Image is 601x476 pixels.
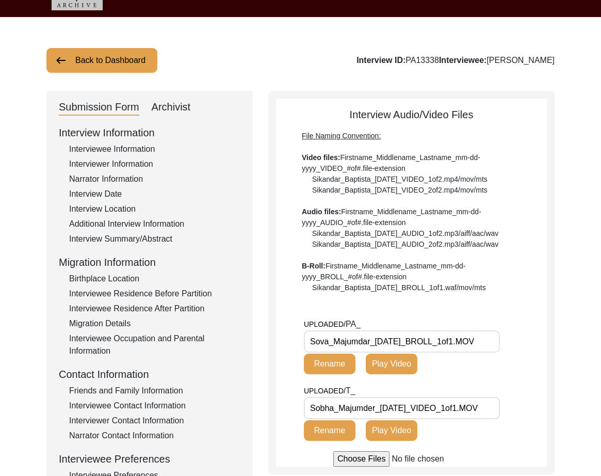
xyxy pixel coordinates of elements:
div: Interview Date [69,188,240,200]
div: Interviewer Contact Information [69,415,240,427]
div: Interviewee Preferences [59,451,240,467]
span: T_ [346,386,355,395]
div: Interviewer Information [69,158,240,170]
span: PA_ [346,320,361,328]
span: File Naming Convention: [302,132,381,140]
div: Interview Audio/Video Files [276,107,547,293]
b: Video files: [302,153,340,162]
div: Interviewee Information [69,143,240,155]
div: Narrator Contact Information [69,430,240,442]
div: Interviewee Residence After Partition [69,303,240,315]
b: Interviewee: [439,56,486,65]
button: Rename [304,354,355,374]
div: Migration Information [59,255,240,270]
button: Play Video [366,354,417,374]
button: Play Video [366,420,417,441]
div: Interviewee Residence Before Partition [69,288,240,300]
span: UPLOADED/ [304,320,346,328]
button: Rename [304,420,355,441]
div: Interview Location [69,203,240,215]
div: Archivist [152,99,191,116]
div: Interview Information [59,125,240,140]
div: Submission Form [59,99,139,116]
div: Friends and Family Information [69,385,240,397]
div: Additional Interview Information [69,218,240,230]
div: Interviewee Occupation and Parental Information [69,332,240,357]
b: Audio files: [302,208,341,216]
b: B-Roll: [302,262,326,270]
img: arrow-left.png [55,54,67,67]
div: Firstname_Middlename_Lastname_mm-dd-yyyy_VIDEO_#of#.file-extension Sikandar_Baptista_[DATE]_VIDEO... [302,131,521,293]
div: Narrator Information [69,173,240,185]
div: Birthplace Location [69,273,240,285]
button: Back to Dashboard [46,48,157,73]
div: Contact Information [59,367,240,382]
b: Interview ID: [356,56,405,65]
div: Interview Summary/Abstract [69,233,240,245]
span: UPLOADED/ [304,387,346,395]
div: PA13338 [PERSON_NAME] [356,54,555,67]
div: Interviewee Contact Information [69,400,240,412]
div: Migration Details [69,318,240,330]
